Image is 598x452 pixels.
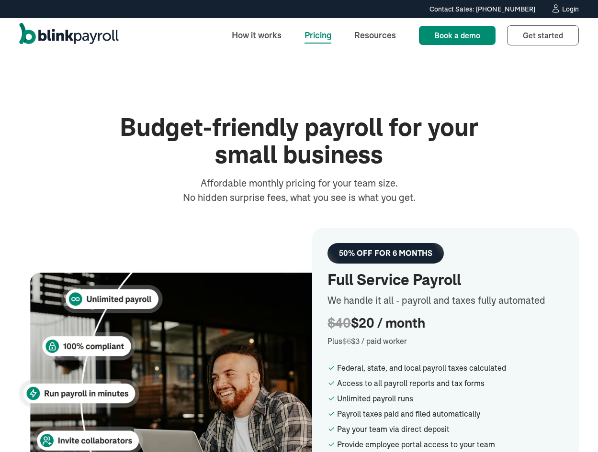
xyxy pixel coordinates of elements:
[337,362,564,374] div: Federal, state, and local payroll taxes calculated
[337,408,564,419] div: Payroll taxes paid and filed automatically
[523,31,563,40] span: Get started
[297,25,339,45] a: Pricing
[181,176,418,205] div: Affordable monthly pricing for your team size. No hidden surprise fees, what you see is what you ...
[337,393,564,404] div: Unlimited payroll runs
[337,423,564,435] div: Pay your team via direct deposit
[339,249,432,258] div: 50% OFF FOR 6 MONTHS
[551,4,579,14] a: Login
[327,316,351,331] span: $40
[342,336,351,346] span: $6
[327,293,564,308] div: We handle it all - payroll and taxes fully automated
[337,439,564,450] div: Provide employee portal access to your team
[419,26,496,45] a: Book a demo
[429,4,535,14] div: Contact Sales: [PHONE_NUMBER]
[347,25,404,45] a: Resources
[562,6,579,12] div: Login
[108,114,491,168] h1: Budget-friendly payroll for your small business
[224,25,289,45] a: How it works
[434,31,480,40] span: Book a demo
[19,23,119,48] a: home
[337,377,564,389] div: Access to all payroll reports and tax forms
[327,271,564,289] h2: Full Service Payroll
[507,25,579,45] a: Get started
[327,335,564,347] div: Plus $3 / paid worker
[327,315,564,331] div: $20 / month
